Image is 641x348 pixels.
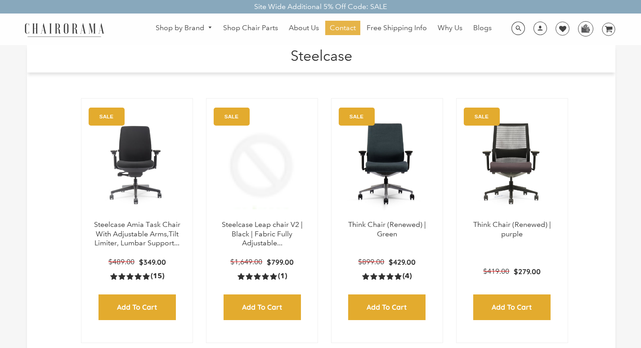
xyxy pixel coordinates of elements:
[330,23,356,33] span: Contact
[475,113,489,119] text: SALE
[151,271,164,281] span: (15)
[341,108,434,220] a: Think Chair (Renewed) | Green - chairorama Think Chair (Renewed) | Green - chairorama
[110,271,164,281] a: 5.0 rating (15 votes)
[350,113,363,119] text: SALE
[348,220,426,238] a: Think Chair (Renewed) | Green
[224,294,301,320] input: Add to Cart
[267,258,294,267] span: $799.00
[284,21,323,35] a: About Us
[514,267,541,276] span: $279.00
[108,258,134,266] span: $489.00
[466,108,559,220] img: Think Chair (Renewed) | purple - chairorama
[348,294,426,320] input: Add to Cart
[289,23,319,33] span: About Us
[466,108,559,220] a: Think Chair (Renewed) | purple - chairorama Think Chair (Renewed) | purple - chairorama
[278,271,287,281] span: (1)
[367,23,427,33] span: Free Shipping Info
[473,220,551,238] a: Think Chair (Renewed) | purple
[99,113,113,119] text: SALE
[139,258,166,267] span: $349.00
[90,108,184,220] a: Amia Chair by chairorama.com Renewed Amia Chair chairorama.com
[36,45,606,64] h1: Steelcase
[238,271,287,281] a: 5.0 rating (1 votes)
[222,220,303,248] a: Steelcase Leap chair V2 | Black | Fabric Fully Adjustable...
[438,23,462,33] span: Why Us
[230,258,262,266] span: $1,649.00
[90,108,184,220] img: Amia Chair by chairorama.com
[223,23,278,33] span: Shop Chair Parts
[99,294,176,320] input: Add to Cart
[403,271,412,281] span: (4)
[148,21,500,37] nav: DesktopNavigation
[433,21,467,35] a: Why Us
[473,23,492,33] span: Blogs
[151,21,217,35] a: Shop by Brand
[19,22,109,37] img: chairorama
[219,21,282,35] a: Shop Chair Parts
[362,271,412,281] a: 5.0 rating (4 votes)
[469,21,496,35] a: Blogs
[358,258,384,266] span: $899.00
[389,258,416,267] span: $429.00
[341,108,434,220] img: Think Chair (Renewed) | Green - chairorama
[325,21,360,35] a: Contact
[578,22,592,35] img: WhatsApp_Image_2024-07-12_at_16.23.01.webp
[473,294,551,320] input: Add to Cart
[362,21,431,35] a: Free Shipping Info
[224,113,238,119] text: SALE
[483,267,509,276] span: $419.00
[94,220,180,248] a: Steelcase Amia Task Chair With Adjustable Arms,Tilt Limiter, Lumbar Support...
